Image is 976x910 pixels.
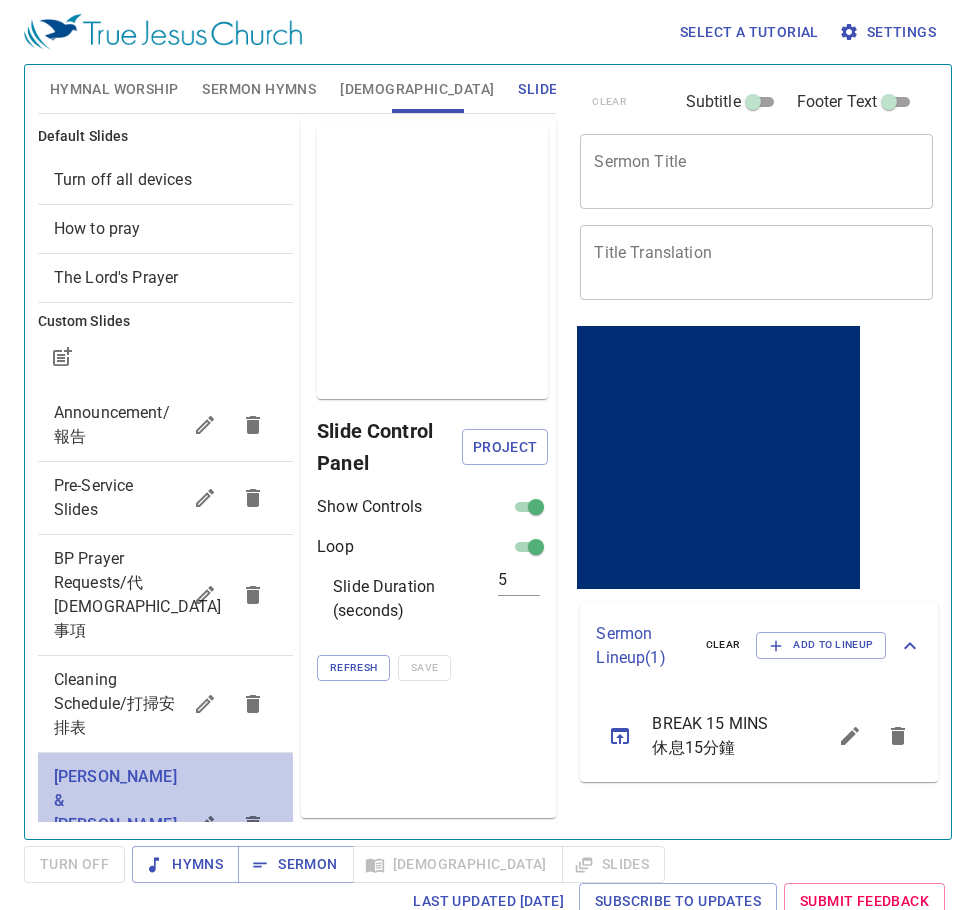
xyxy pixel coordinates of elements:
button: clear [694,633,753,657]
span: [object Object] [54,170,192,189]
p: Slide Duration (seconds) [333,575,490,623]
span: [DEMOGRAPHIC_DATA] [340,77,494,102]
button: Project [462,429,548,466]
span: [object Object] [54,268,179,287]
span: Slides [518,77,565,102]
button: Add to Lineup [756,632,886,658]
div: How to pray [38,205,293,253]
p: Show Controls [317,495,422,519]
button: Sermon [238,846,353,883]
span: Sermon Hymns [202,77,316,102]
span: BREAK 15 MINS 休息15分鐘 [652,712,778,760]
div: Announcement/報告 [38,389,293,461]
span: Project [478,435,532,460]
iframe: from-child [572,321,865,594]
h6: Custom Slides [38,311,293,333]
span: Add to Lineup [769,636,873,654]
span: Sermon [254,852,337,877]
div: [PERSON_NAME] & [PERSON_NAME] reception slideshow [38,753,293,897]
span: Refresh [330,659,377,677]
span: Hymnal Worship [50,77,179,102]
div: BP Prayer Requests/代[DEMOGRAPHIC_DATA]事項 [38,535,293,655]
span: Subtitle [686,90,741,114]
p: Preview Only [392,252,474,272]
span: Settings [843,20,936,45]
div: Turn off all devices [38,156,293,204]
span: [object Object] [54,219,141,238]
ul: sermon lineup list [580,690,938,782]
span: BP Prayer Requests/代禱事項 [54,549,222,640]
button: Settings [835,14,944,51]
span: Announcement/報告 [54,403,170,446]
div: Sermon Lineup(1)clearAdd to Lineup [580,602,938,690]
p: Sermon Lineup ( 1 ) [596,622,689,670]
span: Footer Text [797,90,878,114]
span: Hymns [148,852,223,877]
h6: Slide Control Panel [317,415,462,479]
span: clear [706,636,741,654]
span: Margaret & Shawn reception slideshow [54,767,177,882]
button: Select a tutorial [672,14,827,51]
div: Cleaning Schedule/打掃安排表 [38,656,293,752]
img: True Jesus Church [24,14,302,50]
button: Hymns [132,846,239,883]
button: Refresh [317,655,390,681]
h6: Default Slides [38,126,293,148]
p: Loop [317,535,354,559]
span: Select a tutorial [680,20,819,45]
div: The Lord's Prayer [38,254,293,302]
span: Cleaning Schedule/打掃安排表 [54,670,176,737]
div: Pre-Service Slides [38,462,293,534]
span: Pre-Service Slides [54,476,134,519]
